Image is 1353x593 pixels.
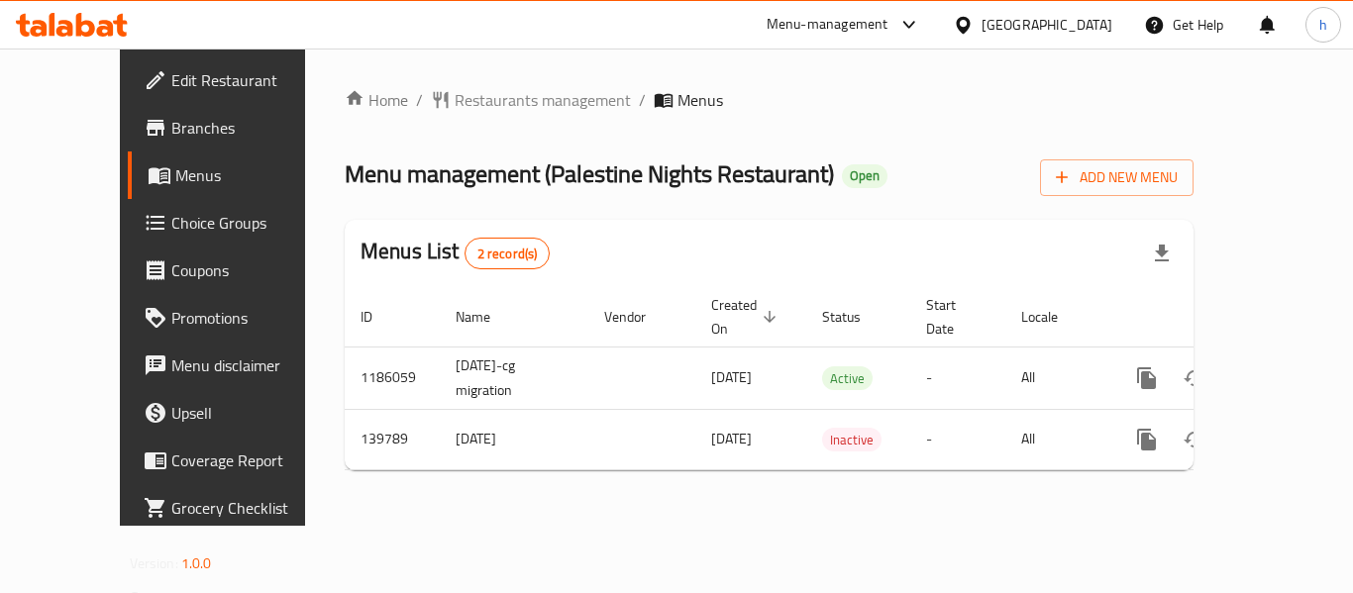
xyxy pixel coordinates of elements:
span: Open [842,167,887,184]
span: Version: [130,550,178,576]
td: - [910,409,1005,469]
h2: Menus List [361,237,550,269]
td: [DATE] [440,409,588,469]
span: Start Date [926,293,982,341]
a: Promotions [128,294,346,342]
a: Upsell [128,389,346,437]
nav: breadcrumb [345,88,1194,112]
div: [GEOGRAPHIC_DATA] [982,14,1112,36]
button: Change Status [1171,416,1218,463]
span: 2 record(s) [466,245,550,263]
span: Grocery Checklist [171,496,330,520]
span: Menu management ( Palestine Nights Restaurant ) [345,151,834,196]
span: Upsell [171,401,330,425]
span: [DATE] [711,426,752,451]
a: Coupons [128,247,346,294]
span: Menus [677,88,723,112]
a: Menus [128,151,346,199]
button: Add New Menu [1040,159,1194,196]
div: Export file [1138,230,1186,277]
span: Promotions [171,306,330,330]
span: 1.0.0 [181,550,212,576]
span: Edit Restaurant [171,68,330,92]
div: Total records count [465,238,551,269]
a: Home [345,88,408,112]
span: ID [361,305,398,329]
a: Grocery Checklist [128,484,346,532]
span: Add New Menu [1056,165,1178,190]
td: All [1005,346,1107,409]
td: 139789 [345,409,440,469]
a: Edit Restaurant [128,56,346,104]
span: Active [822,367,873,390]
button: more [1123,416,1171,463]
div: Active [822,366,873,390]
span: Vendor [604,305,672,329]
th: Actions [1107,287,1329,347]
button: more [1123,354,1171,402]
a: Branches [128,104,346,151]
span: Choice Groups [171,211,330,235]
span: Name [456,305,516,329]
td: [DATE]-cg migration [440,346,588,409]
span: Locale [1021,305,1084,329]
a: Coverage Report [128,437,346,484]
li: / [639,88,646,112]
a: Menu disclaimer [128,342,346,389]
span: Restaurants management [455,88,631,112]
button: Change Status [1171,354,1218,402]
li: / [416,88,423,112]
div: Open [842,164,887,188]
span: Coverage Report [171,448,330,472]
span: Coupons [171,258,330,282]
td: All [1005,409,1107,469]
span: Inactive [822,429,882,451]
td: - [910,346,1005,409]
td: 1186059 [345,346,440,409]
div: Inactive [822,428,882,451]
a: Choice Groups [128,199,346,247]
span: h [1319,14,1327,36]
span: Branches [171,116,330,140]
span: Menu disclaimer [171,353,330,377]
span: Menus [175,163,330,187]
span: [DATE] [711,364,752,390]
span: Status [822,305,886,329]
table: enhanced table [345,287,1329,470]
a: Restaurants management [431,88,631,112]
span: Created On [711,293,782,341]
div: Menu-management [767,13,888,37]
